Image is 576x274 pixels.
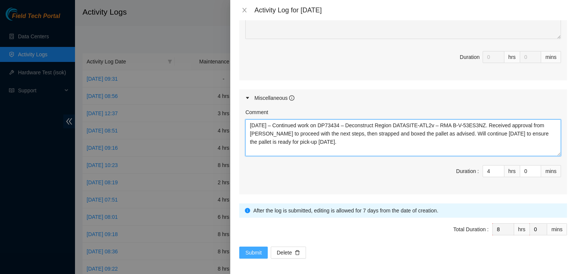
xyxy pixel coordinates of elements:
span: delete [295,250,300,256]
div: Duration [460,53,480,61]
span: caret-right [245,96,250,100]
button: Deletedelete [271,247,306,259]
div: mins [541,51,561,63]
button: Submit [239,247,268,259]
textarea: Comment [245,119,561,156]
span: close [241,7,247,13]
span: Delete [277,248,292,257]
span: Submit [245,248,262,257]
span: info-circle [289,95,294,101]
div: mins [541,165,561,177]
div: hrs [504,165,520,177]
button: Close [239,7,250,14]
div: Miscellaneous [254,94,294,102]
div: hrs [504,51,520,63]
div: hrs [514,223,530,235]
label: Comment [245,108,268,116]
div: Total Duration : [453,225,489,233]
div: Duration : [456,167,479,175]
div: After the log is submitted, editing is allowed for 7 days from the date of creation. [253,206,561,215]
div: Miscellaneous info-circle [239,89,567,107]
textarea: Comment [245,2,561,39]
div: mins [547,223,567,235]
span: info-circle [245,208,250,213]
div: Activity Log for [DATE] [254,6,567,14]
